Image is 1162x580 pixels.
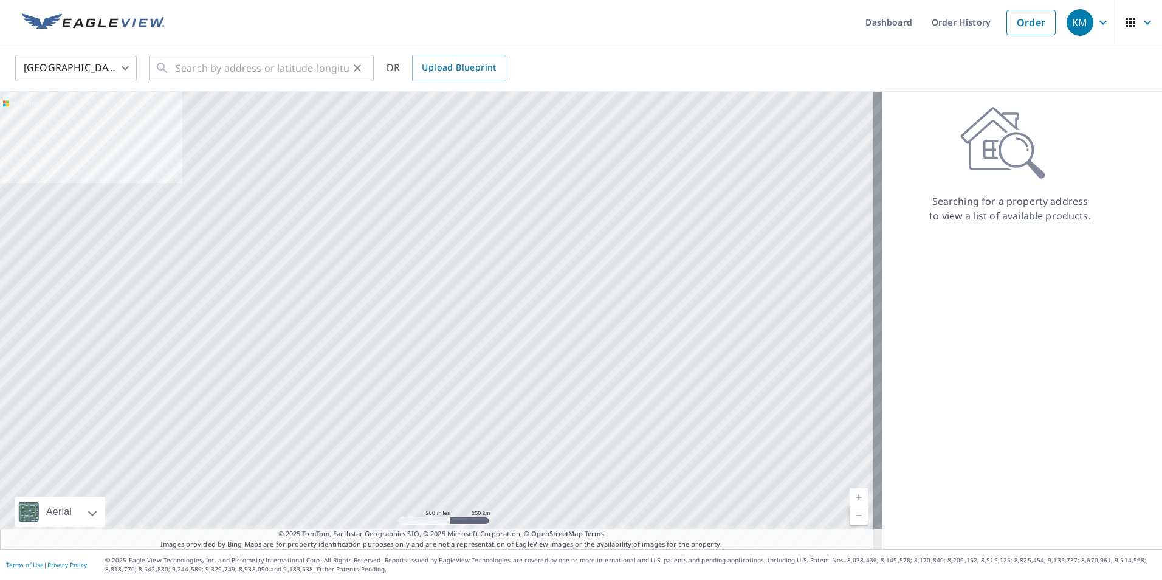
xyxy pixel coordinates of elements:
p: | [6,561,87,568]
a: Order [1006,10,1056,35]
p: © 2025 Eagle View Technologies, Inc. and Pictometry International Corp. All Rights Reserved. Repo... [105,556,1156,574]
a: Privacy Policy [47,561,87,569]
img: EV Logo [22,13,165,32]
span: © 2025 TomTom, Earthstar Geographics SIO, © 2025 Microsoft Corporation, © [278,529,605,539]
a: Current Level 5, Zoom Out [850,506,868,525]
div: Aerial [43,497,75,527]
a: Upload Blueprint [412,55,506,81]
p: Searching for a property address to view a list of available products. [929,194,1092,223]
div: [GEOGRAPHIC_DATA] [15,51,137,85]
a: Terms of Use [6,561,44,569]
div: KM [1067,9,1093,36]
div: Aerial [15,497,105,527]
a: Current Level 5, Zoom In [850,488,868,506]
div: OR [386,55,506,81]
input: Search by address or latitude-longitude [176,51,349,85]
span: Upload Blueprint [422,60,496,75]
button: Clear [349,60,366,77]
a: Terms [585,529,605,538]
a: OpenStreetMap [531,529,582,538]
